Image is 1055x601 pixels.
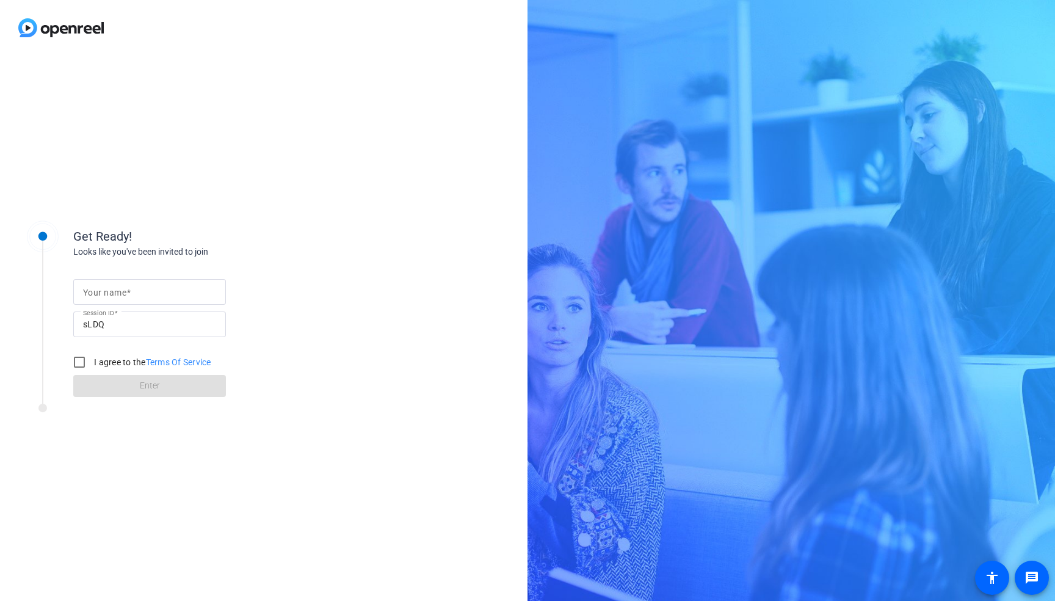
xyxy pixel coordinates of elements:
[83,288,126,297] mat-label: Your name
[985,570,999,585] mat-icon: accessibility
[92,356,211,368] label: I agree to the
[83,309,114,316] mat-label: Session ID
[73,227,317,246] div: Get Ready!
[1024,570,1039,585] mat-icon: message
[146,357,211,367] a: Terms Of Service
[73,246,317,258] div: Looks like you've been invited to join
